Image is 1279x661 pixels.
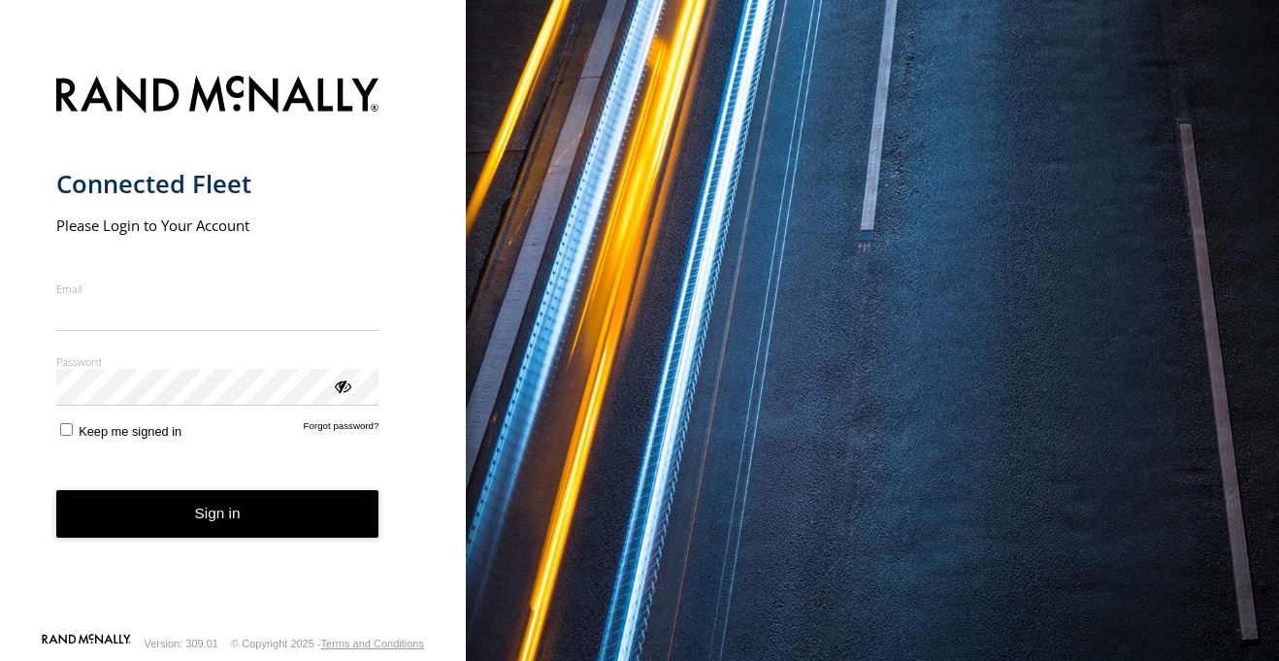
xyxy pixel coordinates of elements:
[56,354,379,369] label: Password
[321,638,424,649] a: Terms and Conditions
[56,281,379,296] label: Email
[79,424,181,439] span: Keep me signed in
[56,168,379,200] h1: Connected Fleet
[231,638,424,649] div: © Copyright 2025 -
[60,423,73,436] input: Keep me signed in
[56,72,379,121] img: Rand McNally
[304,420,379,439] a: Forgot password?
[56,64,410,632] form: main
[56,215,379,235] h2: Please Login to Your Account
[42,634,131,653] a: Visit our Website
[56,490,379,538] button: Sign in
[332,376,351,395] div: ViewPassword
[145,638,218,649] div: Version: 309.01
